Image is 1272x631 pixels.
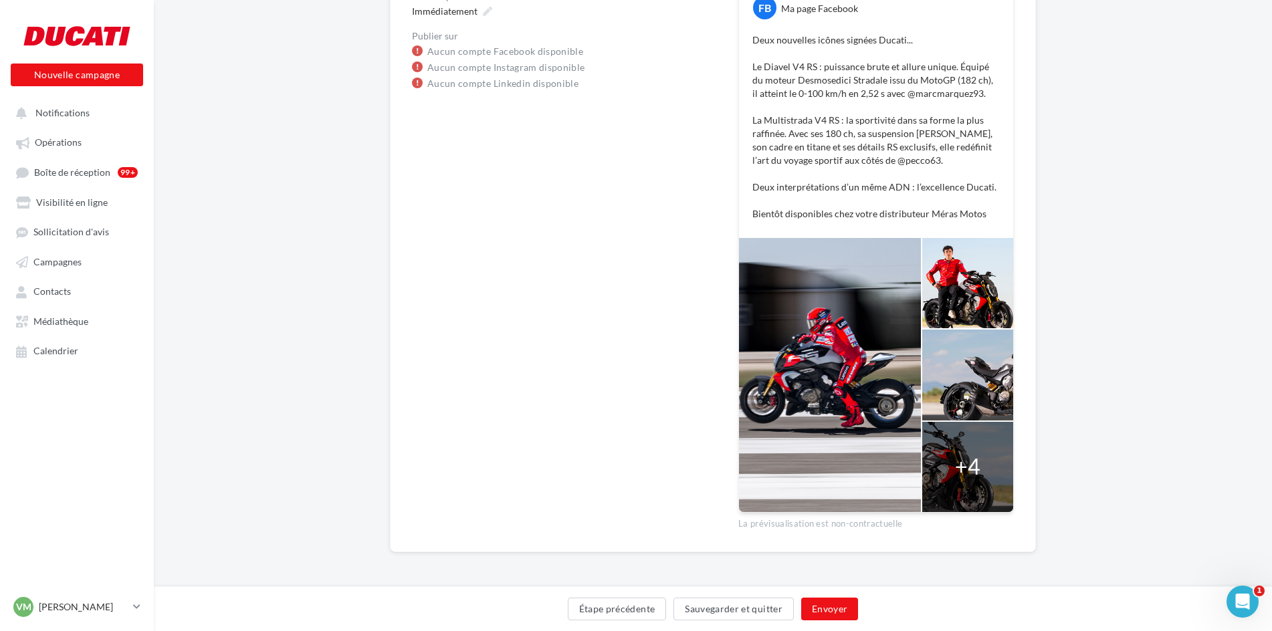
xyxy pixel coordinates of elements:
[8,100,140,124] button: Notifications
[33,286,71,297] span: Contacts
[33,315,88,327] span: Médiathèque
[16,600,31,614] span: VM
[35,137,82,148] span: Opérations
[8,160,146,184] a: Boîte de réception99+
[11,64,143,86] button: Nouvelle campagne
[8,190,146,214] a: Visibilité en ligne
[33,346,78,357] span: Calendrier
[39,600,128,614] p: [PERSON_NAME]
[34,166,110,178] span: Boîte de réception
[568,598,667,620] button: Étape précédente
[1227,586,1259,618] iframe: Intercom live chat
[427,59,585,76] a: Aucun compte Instagram disponible
[8,309,146,333] a: Médiathèque
[1254,586,1265,596] span: 1
[8,338,146,362] a: Calendrier
[412,31,717,41] div: Publier sur
[427,76,578,92] a: Aucun compte Linkedin disponible
[673,598,794,620] button: Sauvegarder et quitter
[35,107,90,118] span: Notifications
[118,167,138,178] div: 99+
[8,249,146,273] a: Campagnes
[781,2,858,15] div: Ma page Facebook
[752,33,1000,221] p: Deux nouvelles icônes signées Ducati... Le Diavel V4 RS : puissance brute et allure unique. Équip...
[33,256,82,267] span: Campagnes
[33,227,109,238] span: Sollicitation d'avis
[8,279,146,303] a: Contacts
[801,598,858,620] button: Envoyer
[955,451,980,482] div: +4
[11,594,143,620] a: VM [PERSON_NAME]
[8,219,146,243] a: Sollicitation d'avis
[412,5,478,17] span: Immédiatement
[427,43,583,59] a: Aucun compte Facebook disponible
[8,130,146,154] a: Opérations
[738,513,1014,530] div: La prévisualisation est non-contractuelle
[36,197,108,208] span: Visibilité en ligne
